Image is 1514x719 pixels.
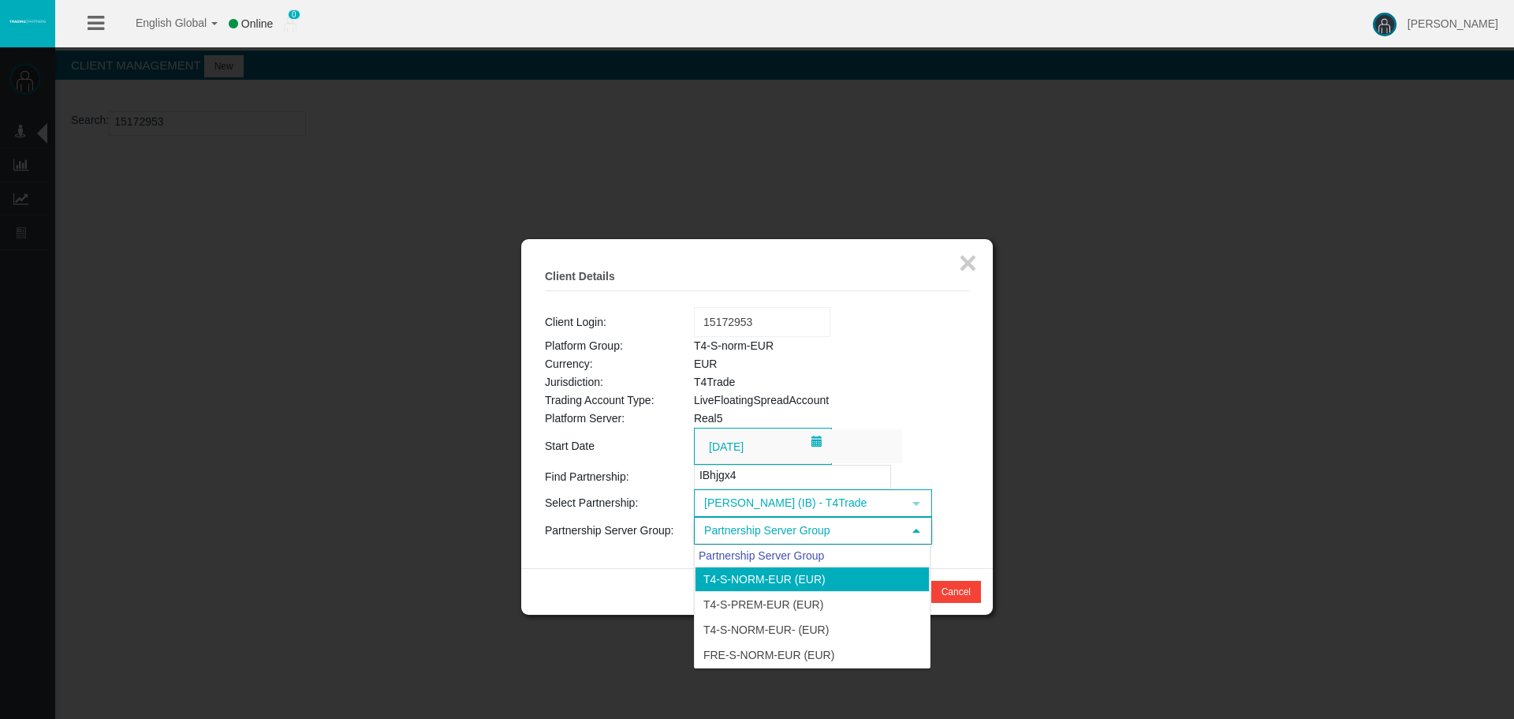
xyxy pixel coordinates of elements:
span: Find Partnership: [545,470,629,483]
span: Select Partnership: [545,496,638,509]
span: [PERSON_NAME] [1408,17,1498,30]
span: LiveFloatingSpreadAccount [694,394,829,406]
span: 0 [288,9,300,20]
span: Partnership Server Group [695,519,902,543]
span: English Global [115,17,207,29]
button: Cancel [931,581,981,603]
span: Online [241,17,273,30]
span: select [910,497,923,510]
td: Jurisdiction: [545,373,694,391]
span: Real5 [694,412,723,425]
li: FRE-S-norm-EUR (EUR) [695,642,930,668]
li: T4-S-norm-EUR (EUR) [695,567,930,592]
img: logo.svg [8,18,47,24]
span: Partnership Server Group: [545,524,673,537]
b: Client Details [545,270,615,283]
span: [PERSON_NAME] (IB) - T4Trade [695,491,902,515]
img: user_small.png [284,17,296,32]
td: Trading Account Type: [545,391,694,410]
td: Client Login: [545,307,694,337]
span: select [910,525,923,537]
img: user-image [1373,13,1397,36]
li: T4-S-Prem-EUR (EUR) [695,592,930,617]
span: T4Trade [694,376,735,388]
div: Partnership Server Group [695,545,930,567]
span: T4-S-norm-EUR [694,339,774,352]
td: Platform Server: [545,410,694,428]
span: EUR [694,358,718,370]
td: Start Date [545,428,694,465]
td: Platform Group: [545,337,694,355]
li: T4-S-norm-EUR- (EUR) [695,617,930,642]
td: Currency: [545,355,694,373]
button: × [959,247,977,279]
